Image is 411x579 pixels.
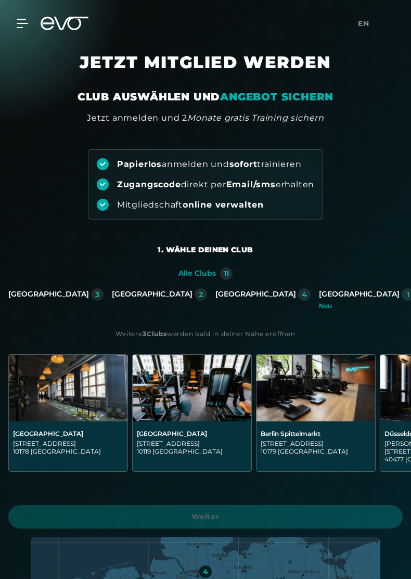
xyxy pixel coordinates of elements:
div: [STREET_ADDRESS] 10179 [GEOGRAPHIC_DATA] [261,440,371,455]
div: Mitgliedschaft [117,199,264,211]
div: [GEOGRAPHIC_DATA] [215,290,296,299]
div: Alle Clubs [178,269,216,278]
a: Weiter [8,505,403,529]
strong: Zugangscode [117,179,181,189]
span: en [358,19,369,28]
div: Berlin Spittelmarkt [261,430,371,438]
h1: JETZT MITGLIED WERDEN [29,52,382,89]
div: [STREET_ADDRESS] 10178 [GEOGRAPHIC_DATA] [13,440,123,455]
div: 4 [203,568,208,575]
div: 4 [302,291,307,298]
strong: Clubs [147,330,167,338]
div: [GEOGRAPHIC_DATA] [13,430,123,438]
img: Berlin Rosenthaler Platz [133,355,251,421]
em: ANGEBOT SICHERN [220,91,333,103]
div: anmelden und trainieren [117,159,302,170]
div: 2 [199,291,203,298]
div: [GEOGRAPHIC_DATA] [319,290,400,299]
div: 1 [407,291,409,298]
strong: online verwalten [183,200,264,210]
div: CLUB AUSWÄHLEN UND [78,89,333,104]
em: Monate gratis Training sichern [187,113,324,123]
strong: sofort [229,159,258,169]
div: 11 [224,270,229,277]
img: Berlin Spittelmarkt [256,355,375,421]
strong: 3 [143,330,147,338]
div: [GEOGRAPHIC_DATA] [137,430,247,438]
div: Jetzt anmelden und 2 [87,112,324,124]
strong: Email/sms [226,179,276,189]
div: [STREET_ADDRESS] 10119 [GEOGRAPHIC_DATA] [137,440,247,455]
span: Weiter [21,511,390,522]
div: 3 [95,291,99,298]
div: direkt per erhalten [117,179,314,190]
a: en [358,18,376,30]
div: 1. Wähle deinen Club [158,245,253,255]
img: Berlin Alexanderplatz [9,355,127,421]
div: [GEOGRAPHIC_DATA] [112,290,192,299]
div: [GEOGRAPHIC_DATA] [8,290,89,299]
strong: Papierlos [117,159,162,169]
